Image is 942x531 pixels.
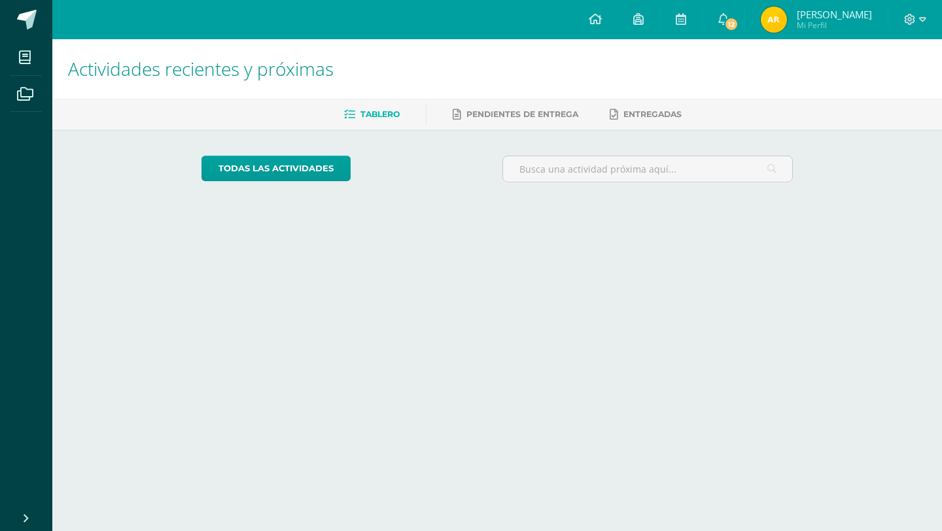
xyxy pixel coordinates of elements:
a: todas las Actividades [201,156,351,181]
span: Entregadas [623,109,682,119]
span: 12 [724,17,738,31]
span: Actividades recientes y próximas [68,56,334,81]
a: Entregadas [610,104,682,125]
span: [PERSON_NAME] [797,8,872,21]
span: Tablero [360,109,400,119]
img: b3cdf7a39c9db6db4235f99c5fdc66f4.png [761,7,787,33]
span: Mi Perfil [797,20,872,31]
a: Tablero [344,104,400,125]
a: Pendientes de entrega [453,104,578,125]
span: Pendientes de entrega [466,109,578,119]
input: Busca una actividad próxima aquí... [503,156,793,182]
